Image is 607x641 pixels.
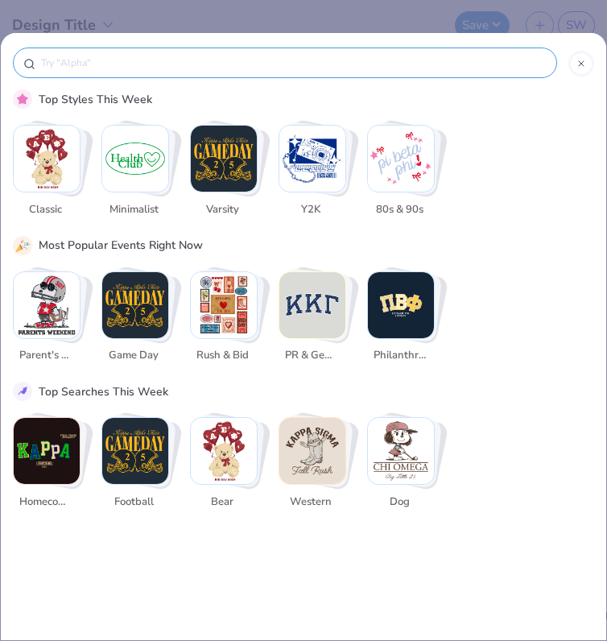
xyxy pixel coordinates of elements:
[101,417,169,516] button: Stack Card Button football
[279,125,346,224] button: Stack Card Button Y2K
[102,126,168,192] img: Minimalist
[13,125,81,224] button: Stack Card Button Classic
[14,272,80,338] img: Parent's Weekend
[196,202,249,218] span: Varsity
[285,494,337,511] span: western
[101,125,169,224] button: Stack Card Button Minimalist
[13,271,81,370] button: Stack Card Button Parent's Weekend
[285,202,337,218] span: Y2K
[108,494,160,511] span: football
[190,417,258,516] button: Stack Card Button bear
[285,348,337,364] span: PR & General
[367,271,435,370] button: Stack Card Button Philanthropy
[374,348,426,364] span: Philanthropy
[15,384,30,399] img: trend_line.gif
[191,418,257,484] img: bear
[39,383,168,400] div: Top Searches This Week
[39,91,152,108] div: Top Styles This Week
[279,271,346,370] button: Stack Card Button PR & General
[368,272,434,338] img: Philanthropy
[190,125,258,224] button: Stack Card Button Varsity
[368,126,434,192] img: 80s & 90s
[19,494,72,511] span: homecoming
[39,237,203,254] div: Most Popular Events Right Now
[15,92,30,106] img: pink_star.gif
[191,272,257,338] img: Rush & Bid
[190,271,258,370] button: Stack Card Button Rush & Bid
[108,348,160,364] span: Game Day
[101,271,169,370] button: Stack Card Button Game Day
[102,418,168,484] img: football
[19,202,72,218] span: Classic
[368,418,434,484] img: dog
[15,238,30,253] img: party_popper.gif
[191,126,257,192] img: Varsity
[102,272,168,338] img: Game Day
[374,202,426,218] span: 80s & 90s
[14,418,80,484] img: homecoming
[279,272,345,338] img: PR & General
[39,55,547,71] input: Try "Alpha"
[196,494,249,511] span: bear
[14,126,80,192] img: Classic
[19,348,72,364] span: Parent's Weekend
[279,418,345,484] img: western
[13,417,81,516] button: Stack Card Button homecoming
[374,494,426,511] span: dog
[279,417,346,516] button: Stack Card Button western
[367,125,435,224] button: Stack Card Button 80s & 90s
[367,417,435,516] button: Stack Card Button dog
[108,202,160,218] span: Minimalist
[279,126,345,192] img: Y2K
[196,348,249,364] span: Rush & Bid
